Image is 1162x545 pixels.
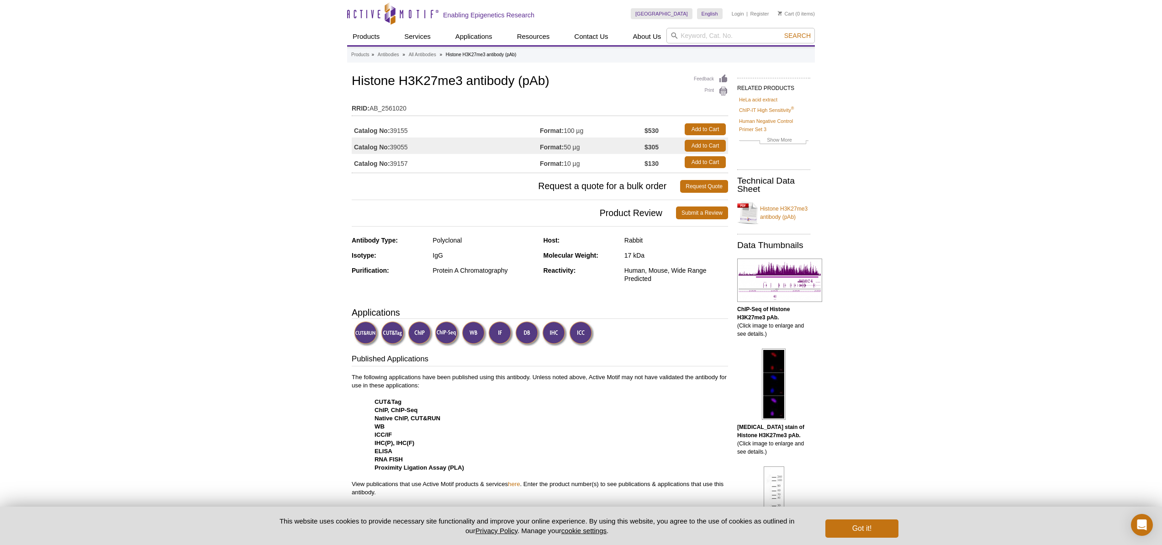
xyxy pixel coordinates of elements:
[352,99,728,113] td: AB_2561020
[354,159,390,168] strong: Catalog No:
[371,52,374,57] li: »
[644,127,659,135] strong: $530
[666,28,815,43] input: Keyword, Cat. No.
[450,28,498,45] a: Applications
[685,123,726,135] a: Add to Cart
[624,251,728,259] div: 17 kDa
[352,252,376,259] strong: Isotype:
[569,321,594,346] img: Immunocytochemistry Validated
[381,321,406,346] img: CUT&Tag Validated
[375,439,414,446] strong: IHC(P), IHC(F)
[375,423,385,430] strong: WB
[352,104,370,112] strong: RRID:
[737,424,804,439] b: [MEDICAL_DATA] stain of Histone H3K27me3 pAb.
[737,306,790,321] b: ChIP-Seq of Histone H3K27me3 pAb.
[676,206,728,219] a: Submit a Review
[375,415,440,422] strong: Native ChIP, CUT&RUN
[778,11,782,16] img: Your Cart
[347,28,385,45] a: Products
[512,28,555,45] a: Resources
[540,121,644,138] td: 100 µg
[462,321,487,346] img: Western Blot Validated
[732,11,744,17] a: Login
[544,267,576,274] strong: Reactivity:
[352,237,398,244] strong: Antibody Type:
[644,143,659,151] strong: $305
[569,28,613,45] a: Contact Us
[488,321,513,346] img: Immunofluorescence Validated
[697,8,723,19] a: English
[515,321,540,346] img: Dot Blot Validated
[351,51,369,59] a: Products
[352,74,728,90] h1: Histone H3K27me3 antibody (pAb)
[739,136,808,146] a: Show More
[439,52,442,57] li: »
[433,236,536,244] div: Polyclonal
[739,117,808,133] a: Human Negative Control Primer Set 3
[264,516,810,535] p: This website uses cookies to provide necessary site functionality and improve your online experie...
[680,180,728,193] a: Request Quote
[694,86,728,96] a: Print
[352,121,540,138] td: 39155
[737,177,810,193] h2: Technical Data Sheet
[624,266,728,283] div: Human, Mouse, Wide Range Predicted
[540,159,564,168] strong: Format:
[540,154,644,170] td: 10 µg
[443,11,534,19] h2: Enabling Epigenetics Research
[737,305,810,338] p: (Click image to enlarge and see details.)
[624,236,728,244] div: Rabbit
[378,51,399,59] a: Antibodies
[762,349,786,420] img: Histone H3K27me3 antibody (pAb) tested by immunofluorescence.
[446,52,517,57] li: Histone H3K27me3 antibody (pAb)
[737,199,810,227] a: Histone H3K27me3 antibody (pAb)
[544,252,598,259] strong: Molecular Weight:
[628,28,667,45] a: About Us
[352,180,680,193] span: Request a quote for a bulk order
[475,527,518,534] a: Privacy Policy
[750,11,769,17] a: Register
[352,354,728,366] h3: Published Applications
[540,143,564,151] strong: Format:
[375,431,392,438] strong: ICC/IF
[791,106,794,111] sup: ®
[544,237,560,244] strong: Host:
[352,206,676,219] span: Product Review
[540,138,644,154] td: 50 µg
[352,154,540,170] td: 39157
[399,28,436,45] a: Services
[540,127,564,135] strong: Format:
[375,407,417,413] strong: ChIP, ChIP-Seq
[737,78,810,94] h2: RELATED PRODUCTS
[685,140,726,152] a: Add to Cart
[631,8,692,19] a: [GEOGRAPHIC_DATA]
[508,481,520,487] a: here
[375,464,464,471] strong: Proximity Ligation Assay (PLA)
[1131,514,1153,536] div: Open Intercom Messenger
[764,466,784,538] img: Histone H3K27me3 antibody (pAb) tested by Western blot.
[737,259,822,302] img: Histone H3K27me3 antibody (pAb) tested by ChIP-Seq.
[408,321,433,346] img: ChIP Validated
[402,52,405,57] li: »
[782,32,813,40] button: Search
[352,505,728,518] h3: Immunogen
[375,398,401,405] strong: CUT&Tag
[352,138,540,154] td: 39055
[737,241,810,249] h2: Data Thumbnails
[694,74,728,84] a: Feedback
[739,106,794,114] a: ChIP-IT High Sensitivity®
[739,95,777,104] a: HeLa acid extract
[354,143,390,151] strong: Catalog No:
[354,127,390,135] strong: Catalog No:
[644,159,659,168] strong: $130
[409,51,436,59] a: All Antibodies
[737,423,810,456] p: (Click image to enlarge and see details.)
[352,306,728,319] h3: Applications
[435,321,460,346] img: ChIP-Seq Validated
[375,456,403,463] strong: RNA FISH
[375,448,392,455] strong: ELISA
[778,11,794,17] a: Cart
[352,373,728,497] p: The following applications have been published using this antibody. Unless noted above, Active Mo...
[561,527,607,534] button: cookie settings
[778,8,815,19] li: (0 items)
[784,32,811,39] span: Search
